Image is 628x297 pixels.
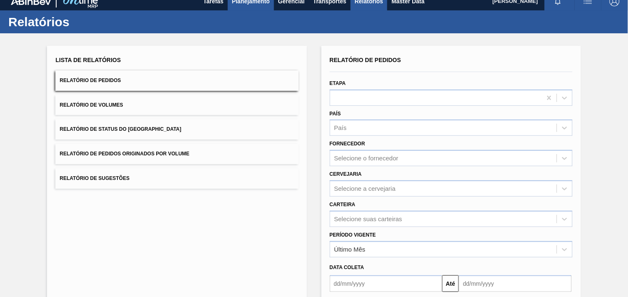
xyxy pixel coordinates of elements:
[55,119,298,140] button: Relatório de Status do [GEOGRAPHIC_DATA]
[55,57,121,63] span: Lista de Relatórios
[334,215,402,222] div: Selecione suas carteiras
[334,155,399,162] div: Selecione o fornecedor
[55,144,298,164] button: Relatório de Pedidos Originados por Volume
[459,275,572,292] input: dd/mm/yyyy
[60,77,121,83] span: Relatório de Pedidos
[55,70,298,91] button: Relatório de Pedidos
[334,246,366,253] div: Último Mês
[330,141,365,147] label: Fornecedor
[8,17,156,27] h1: Relatórios
[330,171,362,177] label: Cervejaria
[330,275,443,292] input: dd/mm/yyyy
[330,57,401,63] span: Relatório de Pedidos
[442,275,459,292] button: Até
[60,102,123,108] span: Relatório de Volumes
[330,202,356,207] label: Carteira
[334,125,347,132] div: País
[60,126,181,132] span: Relatório de Status do [GEOGRAPHIC_DATA]
[330,80,346,86] label: Etapa
[334,185,396,192] div: Selecione a cervejaria
[330,265,364,270] span: Data coleta
[60,175,130,181] span: Relatório de Sugestões
[55,168,298,189] button: Relatório de Sugestões
[55,95,298,115] button: Relatório de Volumes
[60,151,189,157] span: Relatório de Pedidos Originados por Volume
[330,232,376,238] label: Período Vigente
[330,111,341,117] label: País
